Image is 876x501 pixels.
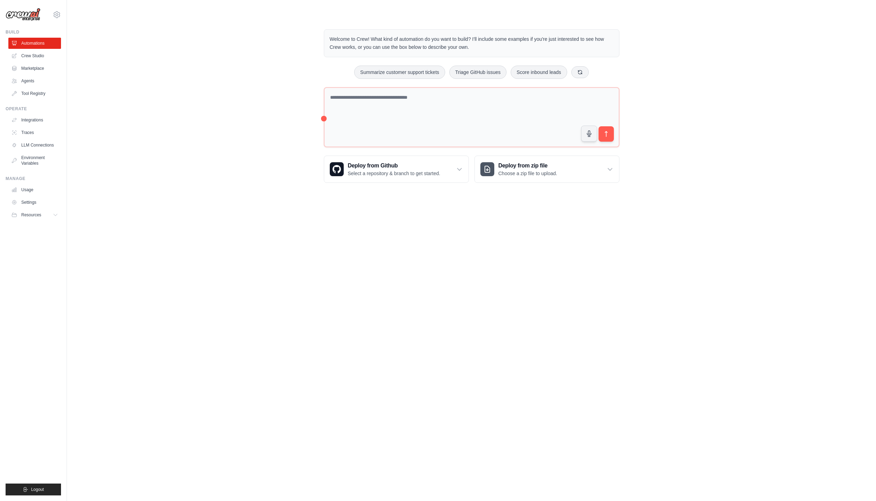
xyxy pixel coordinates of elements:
[348,162,440,170] h3: Deploy from Github
[8,88,61,99] a: Tool Registry
[8,114,61,126] a: Integrations
[8,38,61,49] a: Automations
[6,8,40,21] img: Logo
[498,162,557,170] h3: Deploy from zip file
[8,127,61,138] a: Traces
[6,106,61,112] div: Operate
[8,209,61,220] button: Resources
[8,152,61,169] a: Environment Variables
[498,170,557,177] p: Choose a zip file to upload.
[6,484,61,495] button: Logout
[8,75,61,87] a: Agents
[511,66,567,79] button: Score inbound leads
[31,487,44,492] span: Logout
[21,212,41,218] span: Resources
[8,140,61,151] a: LLM Connections
[6,29,61,35] div: Build
[8,184,61,195] a: Usage
[8,63,61,74] a: Marketplace
[330,35,614,51] p: Welcome to Crew! What kind of automation do you want to build? I'll include some examples if you'...
[348,170,440,177] p: Select a repository & branch to get started.
[354,66,445,79] button: Summarize customer support tickets
[449,66,506,79] button: Triage GitHub issues
[6,176,61,181] div: Manage
[8,50,61,61] a: Crew Studio
[8,197,61,208] a: Settings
